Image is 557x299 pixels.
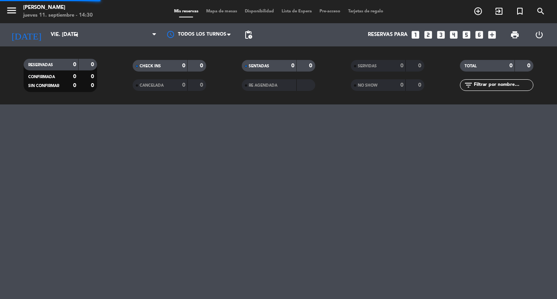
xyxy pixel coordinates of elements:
[72,30,81,39] i: arrow_drop_down
[527,63,532,68] strong: 0
[536,7,545,16] i: search
[200,63,205,68] strong: 0
[436,30,446,40] i: looks_3
[244,30,253,39] span: pending_actions
[509,63,513,68] strong: 0
[368,32,408,38] span: Reservas para
[465,64,477,68] span: TOTAL
[140,84,164,87] span: CANCELADA
[418,63,423,68] strong: 0
[423,30,433,40] i: looks_two
[202,9,241,14] span: Mapa de mesas
[6,26,47,43] i: [DATE]
[23,4,93,12] div: [PERSON_NAME]
[487,30,497,40] i: add_box
[73,62,76,67] strong: 0
[309,63,314,68] strong: 0
[410,30,420,40] i: looks_one
[200,82,205,88] strong: 0
[449,30,459,40] i: looks_4
[28,75,55,79] span: CONFIRMADA
[291,63,294,68] strong: 0
[474,30,484,40] i: looks_6
[249,64,269,68] span: SENTADAS
[249,84,277,87] span: RE AGENDADA
[91,74,96,79] strong: 0
[400,63,403,68] strong: 0
[515,7,525,16] i: turned_in_not
[400,82,403,88] strong: 0
[473,7,483,16] i: add_circle_outline
[464,80,473,90] i: filter_list
[170,9,202,14] span: Mis reservas
[182,82,185,88] strong: 0
[28,84,59,88] span: SIN CONFIRMAR
[535,30,544,39] i: power_settings_new
[91,83,96,88] strong: 0
[527,23,551,46] div: LOG OUT
[140,64,161,68] span: CHECK INS
[494,7,504,16] i: exit_to_app
[73,83,76,88] strong: 0
[473,81,533,89] input: Filtrar por nombre...
[418,82,423,88] strong: 0
[316,9,344,14] span: Pre-acceso
[344,9,387,14] span: Tarjetas de regalo
[91,62,96,67] strong: 0
[510,30,519,39] span: print
[461,30,472,40] i: looks_5
[6,5,17,16] i: menu
[23,12,93,19] div: jueves 11. septiembre - 14:30
[28,63,53,67] span: RESERVADAS
[241,9,278,14] span: Disponibilidad
[358,84,378,87] span: NO SHOW
[358,64,377,68] span: SERVIDAS
[6,5,17,19] button: menu
[182,63,185,68] strong: 0
[278,9,316,14] span: Lista de Espera
[73,74,76,79] strong: 0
